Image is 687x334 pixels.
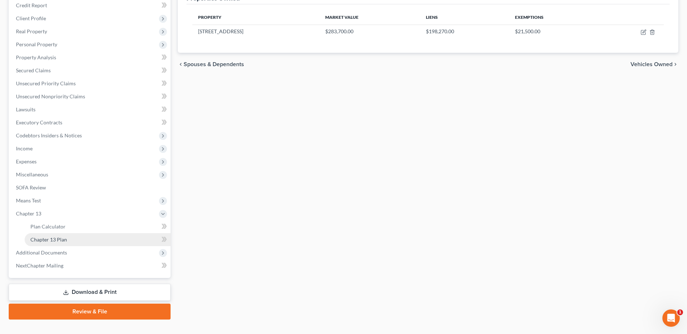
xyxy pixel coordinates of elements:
i: chevron_right [673,61,678,67]
td: $283,700.00 [319,25,420,38]
span: Unsecured Priority Claims [16,80,76,86]
span: Miscellaneous [16,171,48,177]
span: Credit Report [16,2,47,8]
span: Personal Property [16,41,57,47]
span: Means Test [16,197,41,204]
a: Unsecured Priority Claims [10,77,171,90]
th: Exemptions [509,10,599,25]
span: Chapter 13 Plan [30,236,67,243]
a: Executory Contracts [10,116,171,129]
a: Chapter 13 Plan [25,233,171,246]
span: Real Property [16,28,47,34]
a: NextChapter Mailing [10,259,171,272]
span: Client Profile [16,15,46,21]
i: chevron_left [178,61,184,67]
span: Vehicles Owned [631,61,673,67]
iframe: Intercom live chat [662,309,680,327]
span: Executory Contracts [16,119,62,125]
td: $21,500.00 [509,25,599,38]
button: chevron_left Spouses & Dependents [178,61,244,67]
td: $198,270.00 [420,25,509,38]
td: [STREET_ADDRESS] [192,25,319,38]
span: SOFA Review [16,184,46,190]
span: Income [16,145,33,151]
a: Lawsuits [10,103,171,116]
th: Property [192,10,319,25]
span: 1 [677,309,683,315]
span: Additional Documents [16,249,67,256]
button: Vehicles Owned chevron_right [631,61,678,67]
th: Market Value [319,10,420,25]
a: Unsecured Nonpriority Claims [10,90,171,103]
span: Secured Claims [16,67,51,73]
span: Codebtors Insiders & Notices [16,132,82,138]
span: Unsecured Nonpriority Claims [16,93,85,99]
span: Expenses [16,158,37,164]
span: Plan Calculator [30,223,66,230]
a: SOFA Review [10,181,171,194]
a: Secured Claims [10,64,171,77]
th: Liens [420,10,509,25]
span: Spouses & Dependents [184,61,244,67]
span: Lawsuits [16,106,35,112]
span: NextChapter Mailing [16,262,63,269]
span: Property Analysis [16,54,56,60]
a: Property Analysis [10,51,171,64]
a: Download & Print [9,284,171,301]
span: Chapter 13 [16,210,41,217]
a: Plan Calculator [25,220,171,233]
a: Review & File [9,304,171,320]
